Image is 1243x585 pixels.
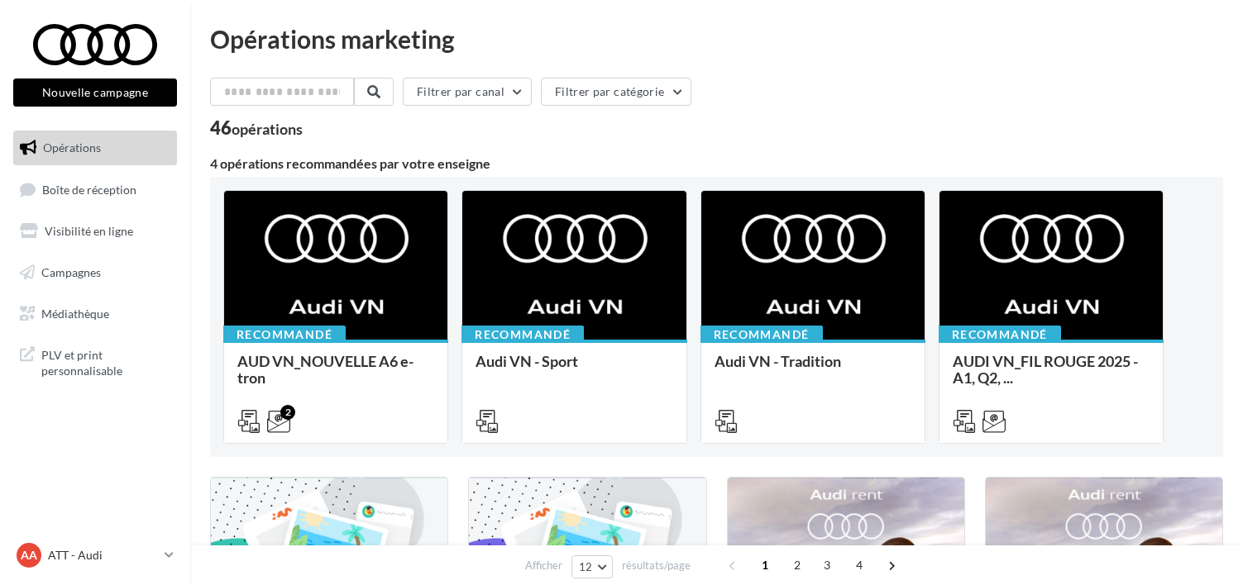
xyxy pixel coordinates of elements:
span: PLV et print personnalisable [41,344,170,379]
span: 2 [784,552,810,578]
p: ATT - Audi [48,547,158,564]
span: Médiathèque [41,306,109,320]
span: Visibilité en ligne [45,224,133,238]
button: Filtrer par catégorie [541,78,691,106]
span: Audi VN - Tradition [715,352,841,370]
div: Recommandé [461,326,584,344]
div: 4 opérations recommandées par votre enseigne [210,157,1223,170]
span: Afficher [525,558,562,573]
button: Filtrer par canal [403,78,532,106]
span: AUDI VN_FIL ROUGE 2025 - A1, Q2, ... [953,352,1138,387]
div: Recommandé [223,326,346,344]
span: Audi VN - Sport [476,352,578,370]
span: Boîte de réception [42,182,136,196]
span: AUD VN_NOUVELLE A6 e-tron [237,352,414,387]
a: Visibilité en ligne [10,214,180,249]
button: 12 [571,555,614,578]
a: Boîte de réception [10,172,180,207]
span: Campagnes [41,265,101,279]
a: PLV et print personnalisable [10,337,180,386]
a: Opérations [10,131,180,165]
div: 2 [280,405,295,420]
button: Nouvelle campagne [13,78,177,107]
div: 46 [210,119,303,137]
span: Opérations [43,140,101,155]
span: AA [21,547,37,564]
span: 4 [846,552,872,578]
span: 12 [579,560,593,573]
span: 3 [814,552,840,578]
a: AA ATT - Audi [13,540,177,571]
a: Médiathèque [10,297,180,331]
div: Recommandé [939,326,1061,344]
div: Recommandé [700,326,823,344]
div: Opérations marketing [210,26,1223,51]
a: Campagnes [10,255,180,290]
div: opérations [232,121,303,136]
span: 1 [752,552,778,578]
span: résultats/page [622,558,691,573]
